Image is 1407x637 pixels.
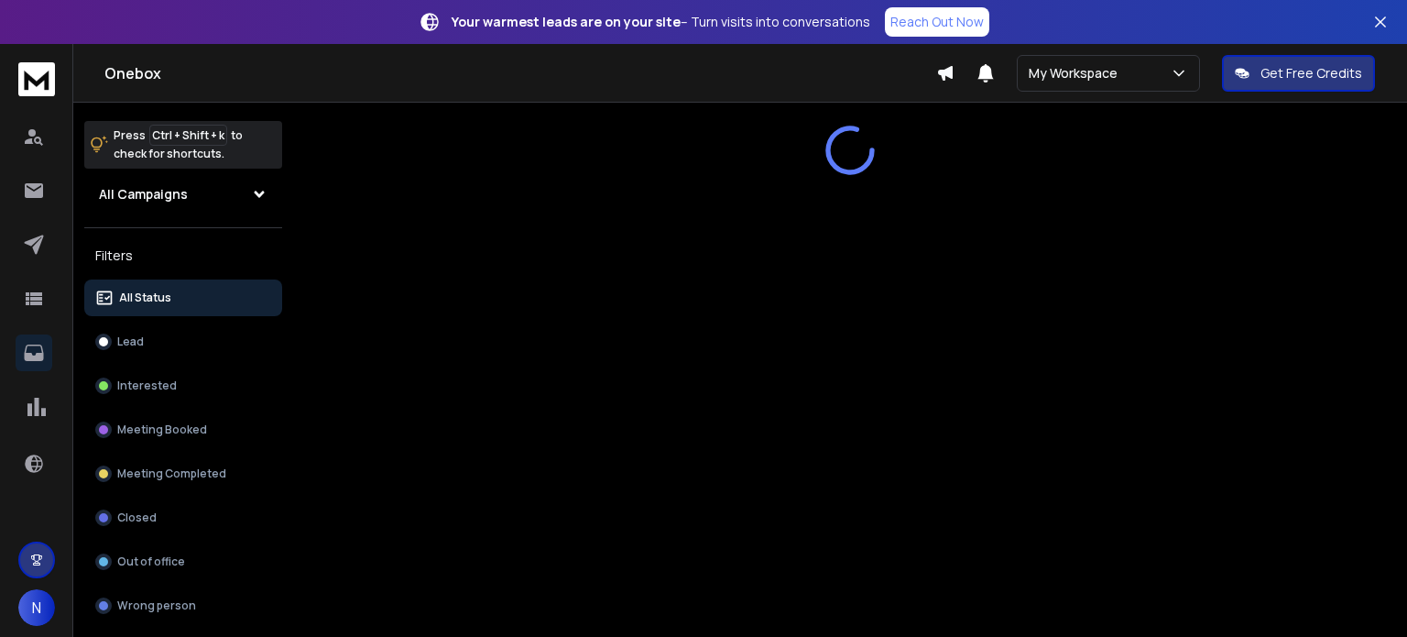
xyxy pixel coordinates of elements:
p: Lead [117,335,144,349]
button: Lead [84,324,282,360]
p: All Status [119,291,171,305]
button: Meeting Booked [84,412,282,448]
p: Reach Out Now [890,13,984,31]
p: Get Free Credits [1260,64,1362,82]
h1: All Campaigns [99,185,188,203]
p: Interested [117,379,177,393]
p: Closed [117,511,157,525]
h3: Filters [84,243,282,269]
span: Ctrl + Shift + k [149,125,227,146]
button: Wrong person [84,588,282,624]
p: Press to check for shortcuts. [114,126,243,163]
a: Reach Out Now [885,7,989,37]
button: Closed [84,500,282,536]
img: logo [18,62,55,96]
button: Out of office [84,544,282,580]
button: Interested [84,368,282,404]
p: My Workspace [1029,64,1125,82]
button: N [18,589,55,626]
p: Meeting Booked [117,423,207,437]
button: All Campaigns [84,176,282,213]
strong: Your warmest leads are on your site [452,13,681,30]
p: Meeting Completed [117,467,226,481]
button: All Status [84,280,282,316]
p: Out of office [117,555,185,569]
p: – Turn visits into conversations [452,13,870,31]
p: Wrong person [117,599,196,613]
h1: Onebox [104,62,936,84]
button: Meeting Completed [84,456,282,492]
button: Get Free Credits [1222,55,1375,92]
